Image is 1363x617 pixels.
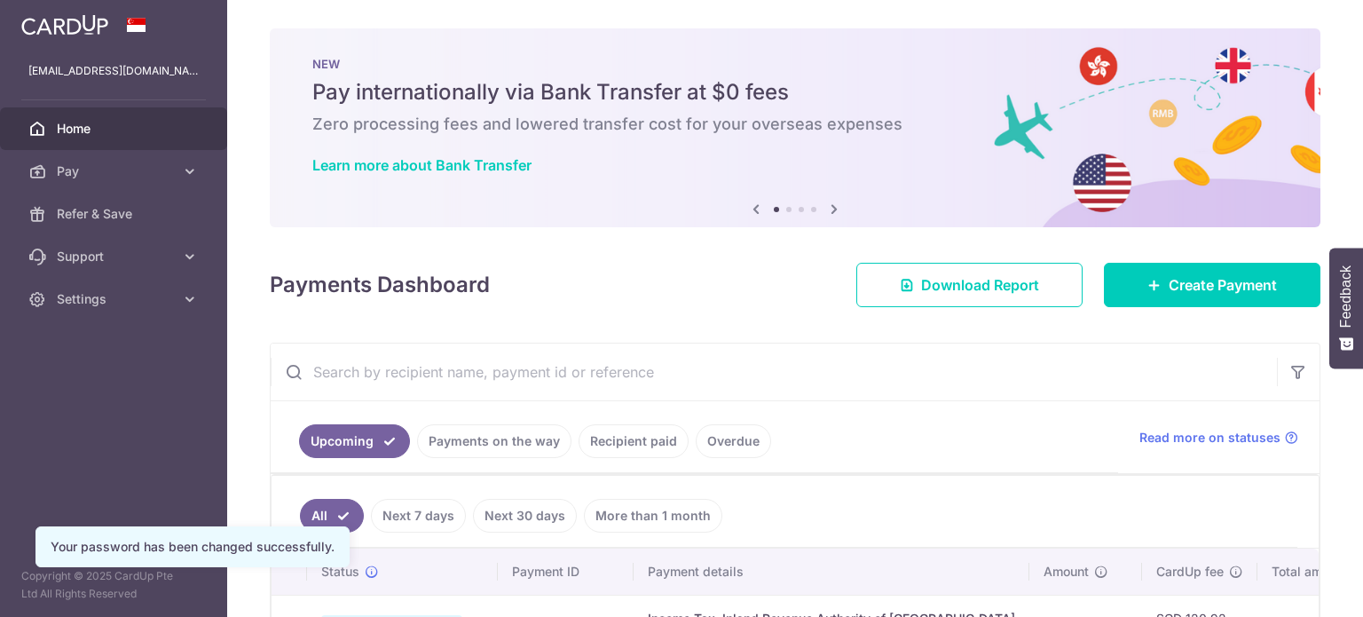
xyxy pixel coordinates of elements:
[312,57,1278,71] p: NEW
[921,274,1039,296] span: Download Report
[21,14,108,36] img: CardUp
[312,114,1278,135] h6: Zero processing fees and lowered transfer cost for your overseas expenses
[1104,263,1320,307] a: Create Payment
[57,205,174,223] span: Refer & Save
[584,499,722,533] a: More than 1 month
[28,62,199,80] p: [EMAIL_ADDRESS][DOMAIN_NAME]
[1329,248,1363,368] button: Feedback - Show survey
[1169,274,1277,296] span: Create Payment
[1139,429,1298,447] a: Read more on statuses
[271,344,1277,400] input: Search by recipient name, payment id or reference
[57,248,174,265] span: Support
[300,499,364,533] a: All
[498,549,634,595] th: Payment ID
[696,424,771,458] a: Overdue
[1156,563,1224,581] span: CardUp fee
[57,162,174,180] span: Pay
[57,120,174,138] span: Home
[1044,563,1089,581] span: Amount
[634,549,1029,595] th: Payment details
[1272,563,1330,581] span: Total amt.
[270,269,490,301] h4: Payments Dashboard
[856,263,1083,307] a: Download Report
[417,424,571,458] a: Payments on the way
[1338,265,1354,328] span: Feedback
[312,156,532,174] a: Learn more about Bank Transfer
[312,78,1278,107] h5: Pay internationally via Bank Transfer at $0 fees
[51,538,335,556] div: Your password has been changed successfully.
[57,290,174,308] span: Settings
[299,424,410,458] a: Upcoming
[1139,429,1280,447] span: Read more on statuses
[473,499,577,533] a: Next 30 days
[270,28,1320,227] img: Bank transfer banner
[321,563,359,581] span: Status
[579,424,689,458] a: Recipient paid
[371,499,466,533] a: Next 7 days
